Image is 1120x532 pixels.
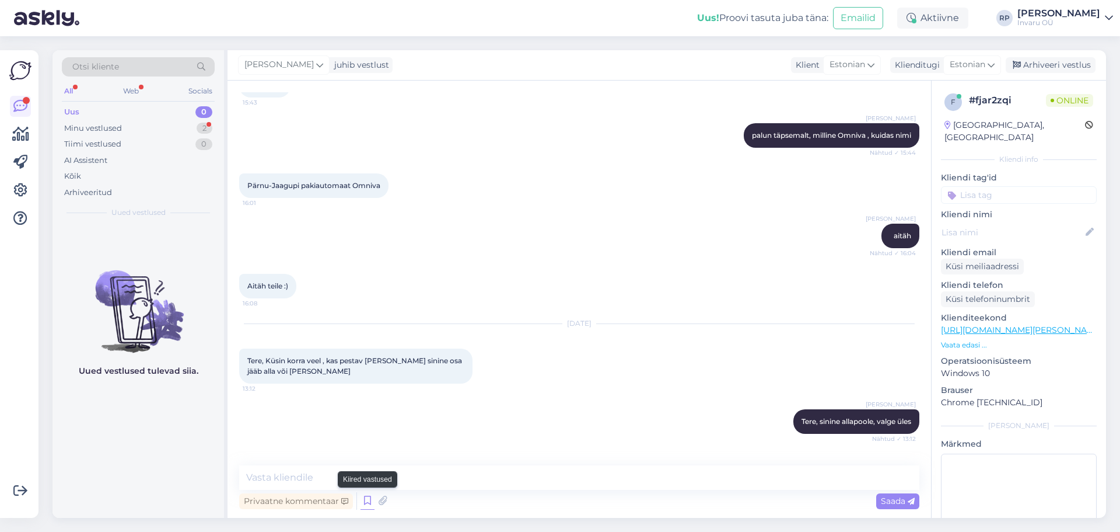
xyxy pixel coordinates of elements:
[697,12,719,23] b: Uus!
[897,8,968,29] div: Aktiivne
[243,98,286,107] span: 15:43
[64,138,121,150] div: Tiimi vestlused
[941,259,1024,274] div: Küsi meiliaadressi
[243,199,286,207] span: 16:01
[195,106,212,118] div: 0
[941,186,1097,204] input: Lisa tag
[72,61,119,73] span: Otsi kliente
[1017,18,1100,27] div: Invaru OÜ
[941,208,1097,221] p: Kliendi nimi
[969,93,1046,107] div: # fjar2zqi
[950,58,985,71] span: Estonian
[941,420,1097,431] div: [PERSON_NAME]
[881,496,915,506] span: Saada
[247,181,380,190] span: Pärnu-Jaagupi pakiautomaat Omniva
[941,172,1097,184] p: Kliendi tag'id
[195,138,212,150] div: 0
[64,123,122,134] div: Minu vestlused
[941,340,1097,350] p: Vaata edasi ...
[833,7,883,29] button: Emailid
[791,59,820,71] div: Klient
[942,226,1083,239] input: Lisa nimi
[197,123,212,134] div: 2
[111,207,166,218] span: Uued vestlused
[941,384,1097,397] p: Brauser
[941,154,1097,165] div: Kliendi info
[1017,9,1100,18] div: [PERSON_NAME]
[343,474,392,485] small: Kiired vastused
[941,325,1102,335] a: [URL][DOMAIN_NAME][PERSON_NAME]
[1046,94,1093,107] span: Online
[330,59,389,71] div: juhib vestlust
[64,187,112,199] div: Arhiveeritud
[1006,57,1095,73] div: Arhiveeri vestlus
[941,355,1097,367] p: Operatsioonisüsteem
[79,365,198,377] p: Uued vestlused tulevad siia.
[247,356,464,375] span: Tere, Küsin korra veel , kas pestav [PERSON_NAME] sinine osa jääb alla või [PERSON_NAME]
[870,249,916,258] span: Nähtud ✓ 16:04
[941,367,1097,380] p: Windows 10
[52,249,224,354] img: No chats
[941,312,1097,324] p: Klienditeekond
[944,119,1085,144] div: [GEOGRAPHIC_DATA], [GEOGRAPHIC_DATA]
[121,84,141,99] div: Web
[890,59,940,71] div: Klienditugi
[247,281,288,290] span: Aitäh teile :)
[951,98,956,106] span: f
[752,131,911,140] span: palun täpsemalt, milline Omniva , kuidas nimi
[9,60,32,82] img: Askly Logo
[239,318,919,329] div: [DATE]
[941,438,1097,450] p: Märkmed
[996,10,1013,26] div: RP
[829,58,865,71] span: Estonian
[1017,9,1113,27] a: [PERSON_NAME]Invaru OÜ
[941,397,1097,409] p: Chrome [TECHNICAL_ID]
[186,84,215,99] div: Socials
[801,417,911,426] span: Tere, sinine allapoole, valge üles
[244,58,314,71] span: [PERSON_NAME]
[872,434,916,443] span: Nähtud ✓ 13:12
[866,114,916,123] span: [PERSON_NAME]
[64,155,107,166] div: AI Assistent
[64,171,81,182] div: Kõik
[866,214,916,223] span: [PERSON_NAME]
[941,291,1035,307] div: Küsi telefoninumbrit
[64,106,79,118] div: Uus
[894,231,911,240] span: aitäh
[239,493,353,509] div: Privaatne kommentaar
[870,148,916,157] span: Nähtud ✓ 15:44
[62,84,75,99] div: All
[243,384,286,393] span: 13:12
[243,299,286,308] span: 16:08
[941,246,1097,259] p: Kliendi email
[941,279,1097,291] p: Kliendi telefon
[697,11,828,25] div: Proovi tasuta juba täna:
[866,400,916,409] span: [PERSON_NAME]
